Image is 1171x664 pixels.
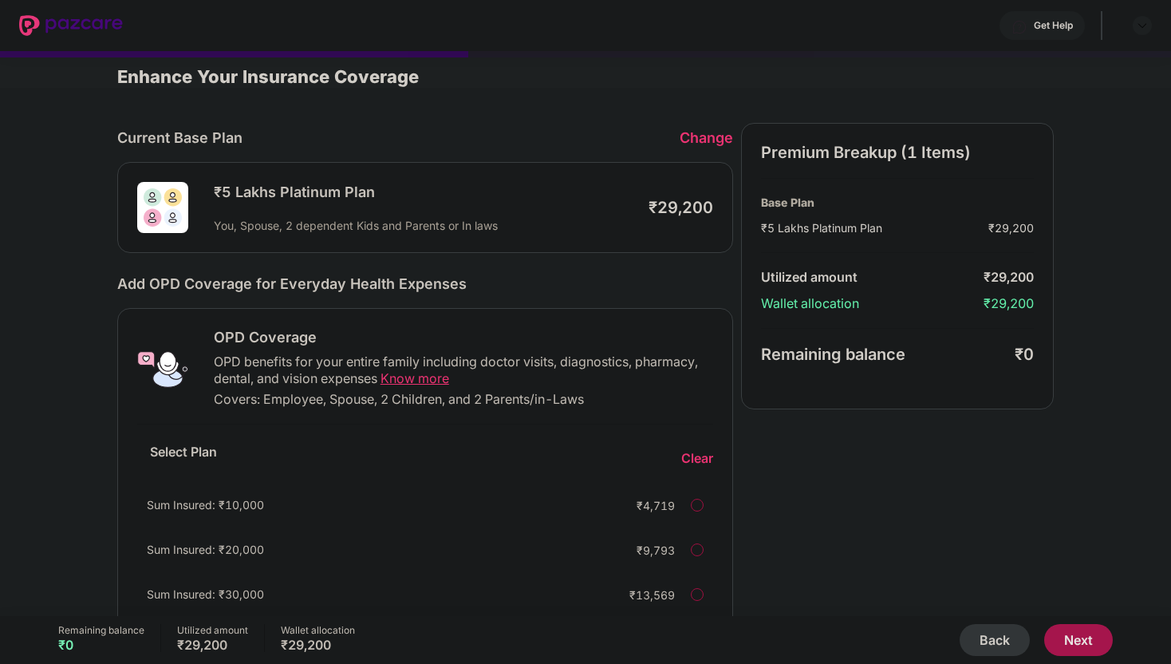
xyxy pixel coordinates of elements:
div: ₹9,793 [611,542,675,559]
img: svg+xml;base64,PHN2ZyB3aWR0aD0iODAiIGhlaWdodD0iODAiIHZpZXdCb3g9IjAgMCA4MCA4MCIgZmlsbD0ibm9uZSIgeG... [137,182,188,233]
div: ₹29,200 [984,269,1034,286]
button: Next [1044,624,1113,656]
div: Select Plan [137,444,230,473]
button: Back [960,624,1030,656]
div: ₹0 [1015,345,1034,364]
div: ₹4,719 [611,497,675,514]
div: Add OPD Coverage for Everyday Health Expenses [117,275,733,292]
div: Utilized amount [177,624,248,637]
div: OPD Coverage [214,328,713,347]
div: ₹29,200 [649,198,713,217]
div: Wallet allocation [761,295,984,312]
div: ₹29,200 [281,637,355,653]
div: Enhance Your Insurance Coverage [117,65,1171,88]
img: svg+xml;base64,PHN2ZyBpZD0iSGVscC0zMngzMiIgeG1sbnM9Imh0dHA6Ly93d3cudzMub3JnLzIwMDAvc3ZnIiB3aWR0aD... [1011,19,1027,35]
img: OPD Coverage [137,344,188,395]
div: OPD benefits for your entire family including doctor visits, diagnostics, pharmacy, dental, and v... [214,354,713,387]
div: ₹29,200 [984,295,1034,312]
div: Base Plan [761,195,1034,210]
div: ₹29,200 [988,219,1034,236]
div: Utilized amount [761,269,984,286]
div: You, Spouse, 2 dependent Kids and Parents or In laws [214,218,633,233]
span: Sum Insured: ₹20,000 [147,543,264,556]
div: Clear [681,450,713,467]
div: ₹5 Lakhs Platinum Plan [214,183,633,202]
span: Sum Insured: ₹30,000 [147,587,264,601]
div: Get Help [1034,19,1073,32]
img: svg+xml;base64,PHN2ZyBpZD0iRHJvcGRvd24tMzJ4MzIiIHhtbG5zPSJodHRwOi8vd3d3LnczLm9yZy8yMDAwL3N2ZyIgd2... [1136,19,1149,32]
img: New Pazcare Logo [19,15,123,36]
span: Know more [380,370,449,386]
div: Current Base Plan [117,129,680,146]
div: Wallet allocation [281,624,355,637]
div: Change [680,129,733,146]
div: Premium Breakup (1 Items) [761,143,1034,162]
span: Sum Insured: ₹10,000 [147,498,264,512]
div: Remaining balance [58,624,144,637]
div: Covers: Employee, Spouse, 2 Children, and 2 Parents/in-Laws [214,391,713,408]
div: ₹13,569 [611,587,675,603]
div: ₹5 Lakhs Platinum Plan [761,219,988,236]
div: ₹29,200 [177,637,248,653]
div: Remaining balance [761,345,1015,364]
div: ₹0 [58,637,144,653]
